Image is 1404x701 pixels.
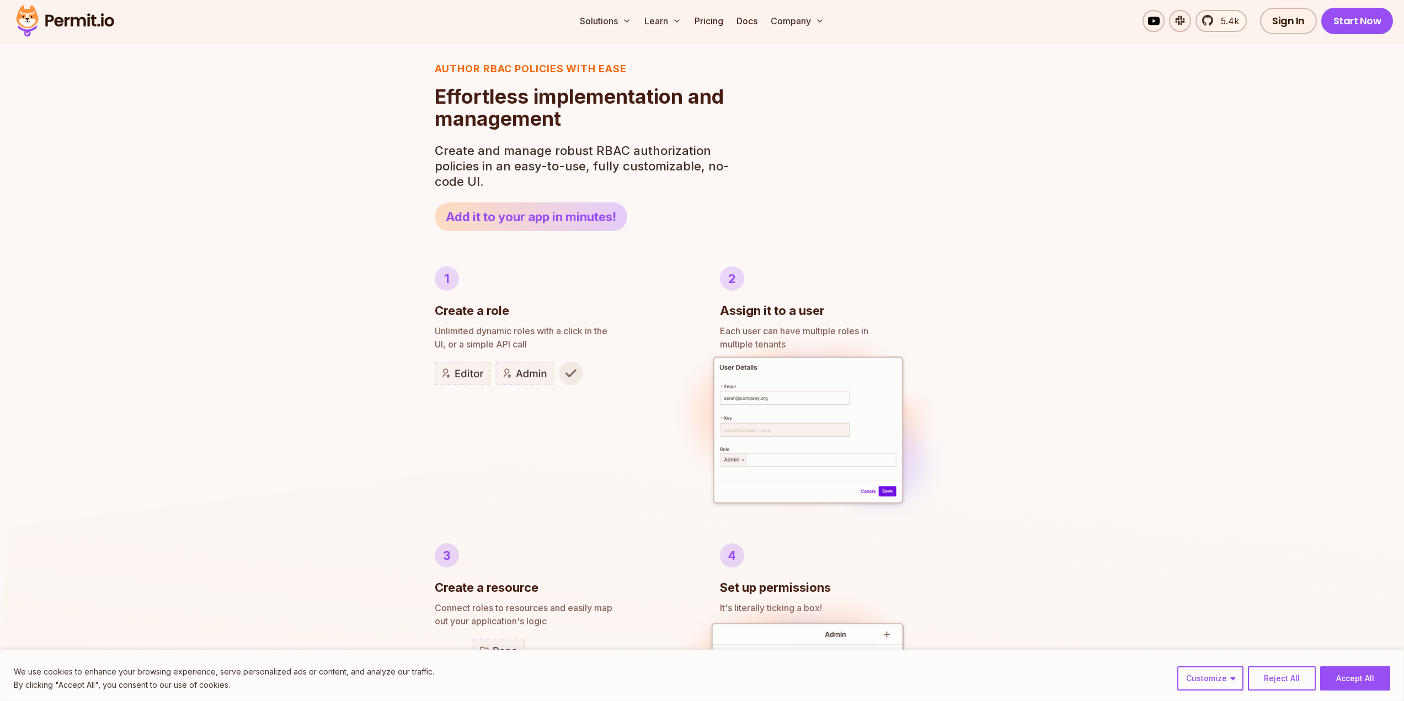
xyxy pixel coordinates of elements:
[1320,666,1390,691] button: Accept All
[435,601,685,628] p: out your application's logic
[640,10,686,32] button: Learn
[435,202,627,231] a: Add it to your app in minutes!
[435,302,509,320] h3: Create a role
[435,61,736,77] h3: Author RBAC POLICIES with EASE
[1214,14,1239,28] span: 5.4k
[435,85,736,130] h2: Effortless implementation and management
[720,543,744,568] div: 4
[435,601,685,614] span: Connect roles to resources and easily map
[435,324,685,351] p: UI, or a simple API call
[435,266,459,291] div: 1
[435,143,736,189] p: Create and manage robust RBAC authorization policies in an easy-to-use, fully customizable, no-co...
[766,10,829,32] button: Company
[11,2,119,40] img: Permit logo
[720,266,744,291] div: 2
[435,543,459,568] div: 3
[1195,10,1247,32] a: 5.4k
[575,10,636,32] button: Solutions
[1248,666,1316,691] button: Reject All
[435,324,685,338] span: Unlimited dynamic roles with a click in the
[1177,666,1243,691] button: Customize
[14,678,434,692] p: By clicking "Accept All", you consent to our use of cookies.
[14,665,434,678] p: We use cookies to enhance your browsing experience, serve personalized ads or content, and analyz...
[732,10,762,32] a: Docs
[720,579,831,597] h3: Set up permissions
[1321,8,1394,34] a: Start Now
[435,579,538,597] h3: Create a resource
[690,10,728,32] a: Pricing
[720,302,825,320] h3: Assign it to a user
[1260,8,1317,34] a: Sign In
